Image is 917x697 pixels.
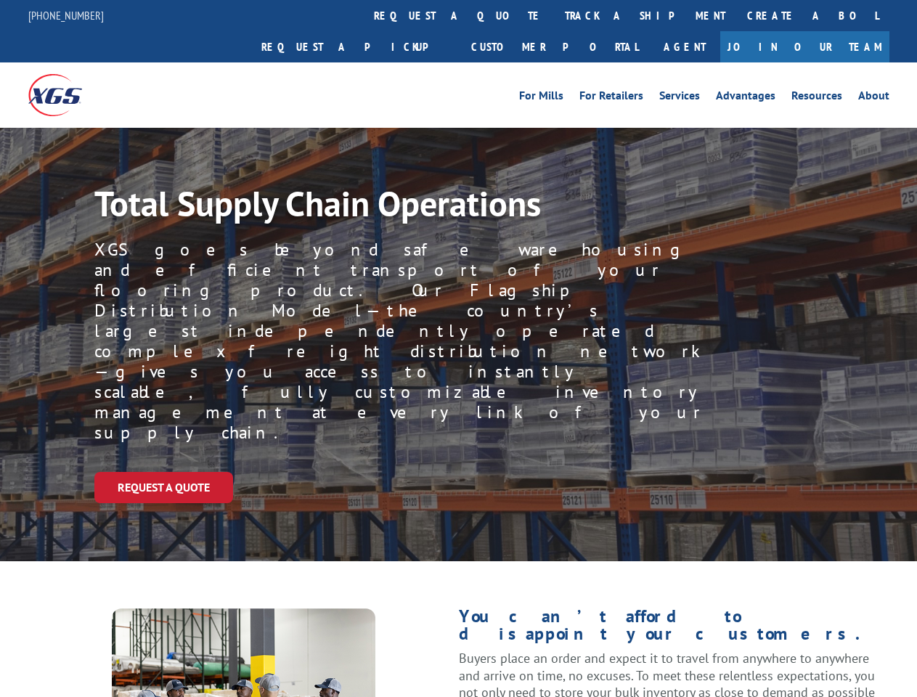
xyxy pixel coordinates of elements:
p: XGS goes beyond safe warehousing and efficient transport of your flooring product. Our Flagship D... [94,240,704,443]
h1: You can’t afford to disappoint your customers. [459,608,889,650]
a: Resources [791,90,842,106]
a: Request a pickup [250,31,460,62]
a: For Mills [519,90,563,106]
a: Services [659,90,700,106]
a: About [858,90,889,106]
a: [PHONE_NUMBER] [28,8,104,23]
a: Customer Portal [460,31,649,62]
h1: Total Supply Chain Operations [94,186,682,228]
a: Join Our Team [720,31,889,62]
a: For Retailers [579,90,643,106]
a: Advantages [716,90,775,106]
a: Request a Quote [94,472,233,503]
a: Agent [649,31,720,62]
